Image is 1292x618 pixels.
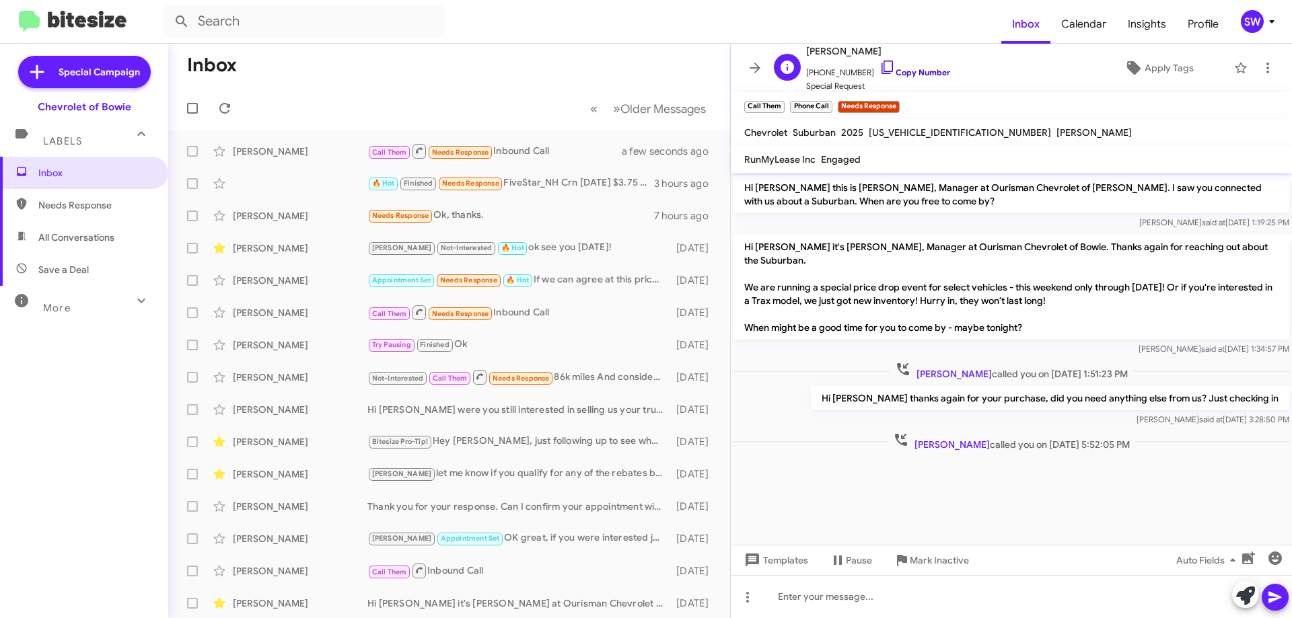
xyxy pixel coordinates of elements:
span: Inbox [38,166,153,180]
div: [DATE] [670,306,719,319]
h1: Inbox [187,54,237,76]
div: [PERSON_NAME] [233,403,367,416]
span: 🔥 Hot [372,179,395,188]
span: 2025 [841,126,863,139]
a: Copy Number [880,67,950,77]
span: Engaged [821,153,861,165]
button: Templates [731,548,819,572]
p: Hi [PERSON_NAME] this is [PERSON_NAME], Manager at Ourisman Chevrolet of [PERSON_NAME]. I saw you... [733,176,1289,213]
span: called you on [DATE] 5:52:05 PM [888,432,1135,451]
div: SW [1241,10,1264,33]
button: Pause [819,548,883,572]
small: Phone Call [790,101,832,113]
span: Needs Response [440,276,497,284]
span: Not-Interested [372,374,424,383]
div: [PERSON_NAME] [233,435,367,449]
span: [US_VEHICLE_IDENTIFICATION_NUMBER] [869,126,1051,139]
div: [PERSON_NAME] [233,274,367,287]
div: [DATE] [670,532,719,545]
span: [PERSON_NAME] [372,243,432,252]
button: Next [605,95,714,122]
div: let me know if you qualify for any of the rebates below the "final price" shown [URL][DOMAIN_NAME] [367,466,670,481]
span: Special Request [806,79,950,93]
button: SW [1229,10,1277,33]
div: [DATE] [670,435,719,449]
span: Apply Tags [1145,56,1194,80]
div: Hey [PERSON_NAME], just following up to see when we can set an appt. for you stop by. We would ne... [367,434,670,449]
span: » [613,100,620,117]
a: Insights [1117,5,1177,44]
span: said at [1201,344,1225,354]
span: Needs Response [432,148,489,157]
span: [PERSON_NAME] [806,43,950,59]
div: 86k miles And consider all things $22,000 [367,369,670,385]
div: [DATE] [670,596,719,610]
span: Needs Response [432,309,489,318]
div: 3 hours ago [654,177,719,190]
span: Needs Response [38,198,153,212]
div: Inbound Call [367,304,670,321]
span: 🔥 Hot [501,243,524,252]
span: Save a Deal [38,263,89,276]
div: [DATE] [670,500,719,513]
button: Auto Fields [1165,548,1252,572]
div: 7 hours ago [654,209,719,223]
span: [PERSON_NAME] [372,469,432,478]
span: Special Campaign [59,65,140,79]
div: [DATE] [670,403,719,416]
div: [DATE] [670,371,719,384]
div: [PERSON_NAME] [233,371,367,384]
div: If we can agree at this price point, I will come to the dealership [367,272,670,288]
div: Ok, thanks. [367,208,654,223]
span: Finished [420,340,450,349]
div: [PERSON_NAME] [233,467,367,481]
input: Search [163,5,445,38]
a: Calendar [1050,5,1117,44]
div: [PERSON_NAME] [233,209,367,223]
nav: Page navigation example [583,95,714,122]
span: More [43,302,71,314]
span: Chevrolet [744,126,787,139]
div: [DATE] [670,338,719,352]
div: ok see you [DATE]! [367,240,670,256]
span: [PHONE_NUMBER] [806,59,950,79]
a: Inbox [1001,5,1050,44]
span: Call Them [372,568,407,576]
span: [PERSON_NAME] [DATE] 1:19:25 PM [1139,217,1289,227]
span: [PERSON_NAME] [917,368,992,380]
p: Hi [PERSON_NAME] thanks again for your purchase, did you need anything else from us? Just checkin... [811,386,1289,410]
div: Inbound Call [367,143,639,159]
small: Call Them [744,101,785,113]
div: Ok [367,337,670,352]
span: Finished [404,179,433,188]
a: Special Campaign [18,56,151,88]
div: Inbound Call [367,562,670,579]
span: Needs Response [493,374,550,383]
div: [PERSON_NAME] [233,596,367,610]
span: Call Them [433,374,468,383]
div: [DATE] [670,274,719,287]
span: Older Messages [620,102,706,116]
span: RunMyLease Inc [744,153,816,165]
a: Profile [1177,5,1229,44]
span: Not-Interested [441,243,493,252]
span: 🔥 Hot [506,276,529,284]
span: said at [1202,217,1225,227]
span: Call Them [372,309,407,318]
div: [PERSON_NAME] [233,145,367,158]
div: OK great, if you were interested just stop the dealership and we can take a look [367,531,670,546]
div: [PERSON_NAME] [233,338,367,352]
div: Hi [PERSON_NAME] were you still interested in selling us your truck? Just stop by so we can see i... [367,403,670,416]
div: [PERSON_NAME] [233,564,367,578]
span: Try Pausing [372,340,411,349]
span: All Conversations [38,231,114,244]
span: [PERSON_NAME] [372,534,432,543]
div: a few seconds ago [639,145,719,158]
span: Templates [742,548,808,572]
span: Appointment Set [441,534,500,543]
span: Mark Inactive [910,548,969,572]
span: [PERSON_NAME] [DATE] 3:28:50 PM [1137,414,1289,424]
span: Auto Fields [1176,548,1241,572]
